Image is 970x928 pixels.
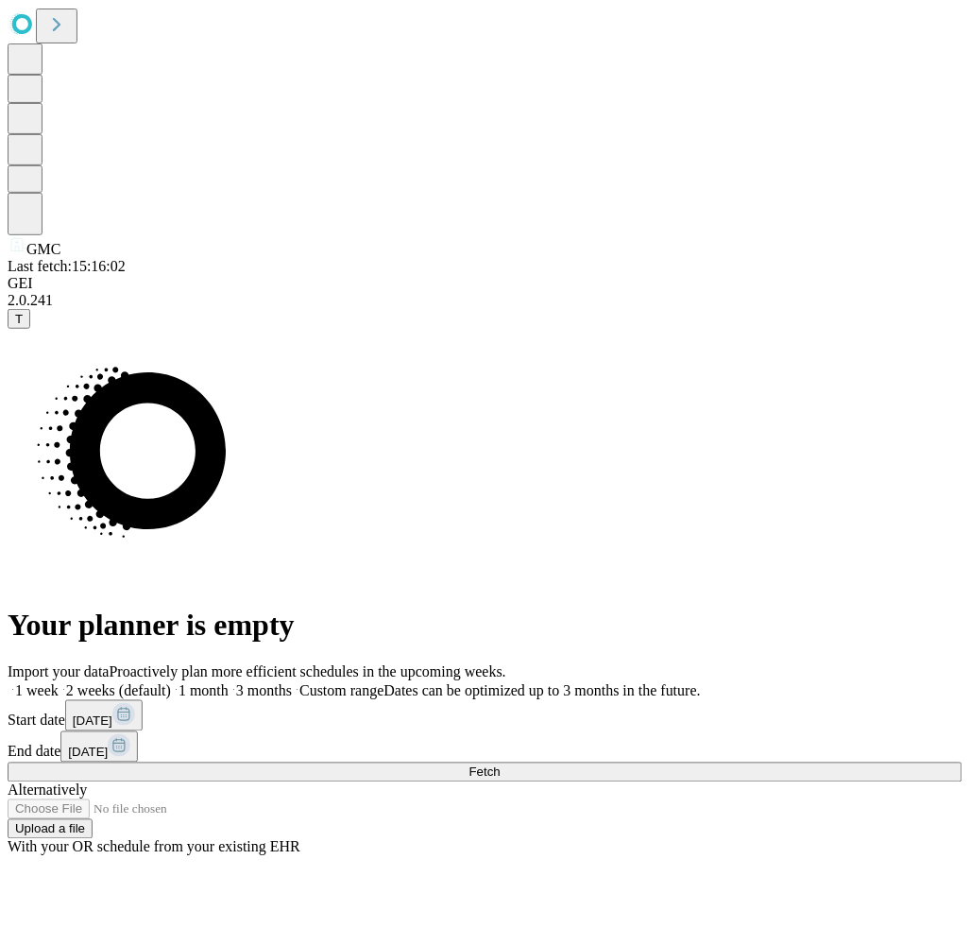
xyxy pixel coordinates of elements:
[236,683,292,699] span: 3 months
[8,819,93,839] button: Upload a file
[73,714,112,729] span: [DATE]
[26,241,60,257] span: GMC
[66,683,171,699] span: 2 weeks (default)
[8,258,126,274] span: Last fetch: 15:16:02
[65,700,143,731] button: [DATE]
[8,731,962,763] div: End date
[299,683,383,699] span: Custom range
[110,664,506,680] span: Proactively plan more efficient schedules in the upcoming weeks.
[68,746,108,760] span: [DATE]
[60,731,138,763] button: [DATE]
[8,700,962,731] div: Start date
[8,609,962,644] h1: Your planner is empty
[469,765,501,780] span: Fetch
[8,782,87,799] span: Alternatively
[8,763,962,782] button: Fetch
[15,683,59,699] span: 1 week
[179,683,229,699] span: 1 month
[8,309,30,329] button: T
[8,664,110,680] span: Import your data
[8,292,962,309] div: 2.0.241
[8,839,300,855] span: With your OR schedule from your existing EHR
[384,683,701,699] span: Dates can be optimized up to 3 months in the future.
[8,275,962,292] div: GEI
[15,312,23,326] span: T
